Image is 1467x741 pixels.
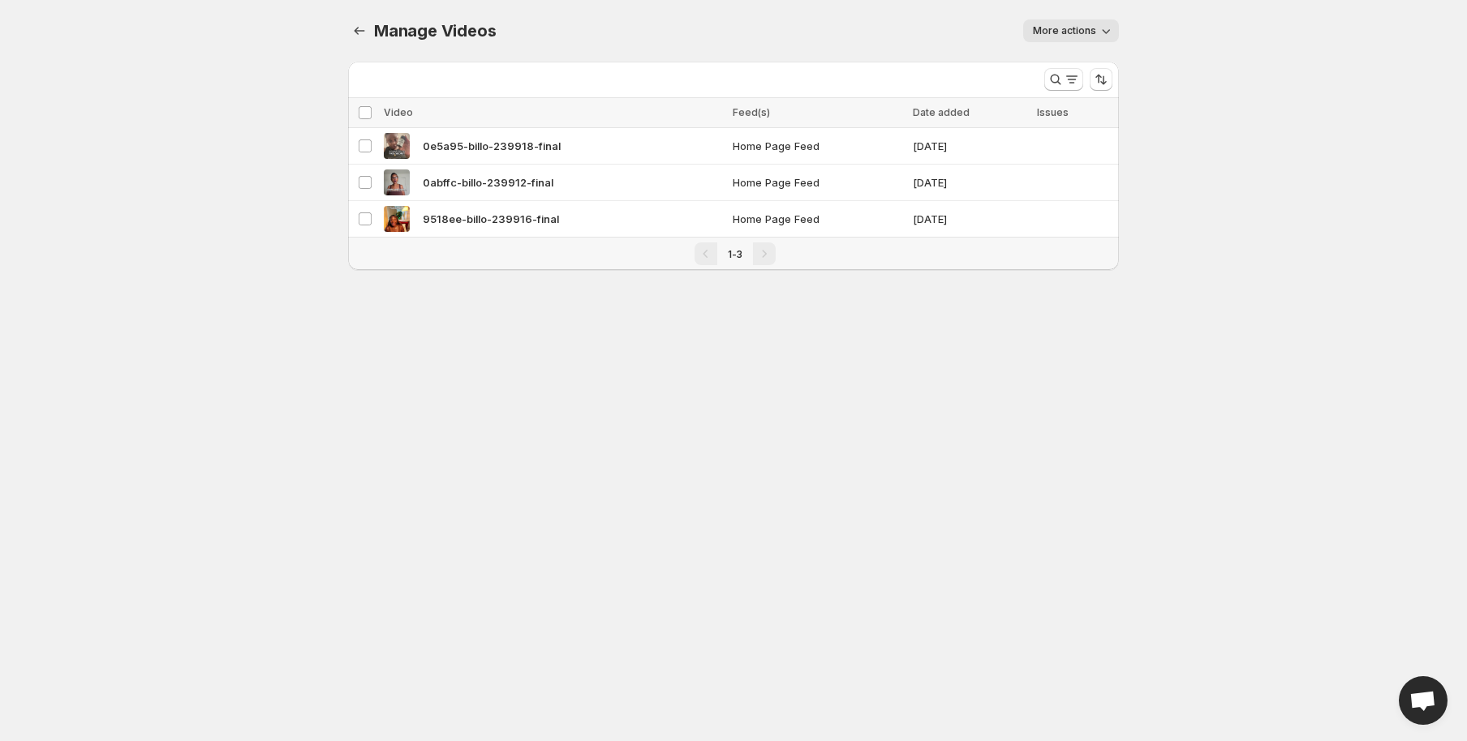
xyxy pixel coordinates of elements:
span: Home Page Feed [733,138,903,154]
button: Search and filter results [1044,68,1083,91]
span: 1-3 [728,248,742,260]
span: 0abffc-billo-239912-final [423,174,553,191]
td: [DATE] [908,128,1032,165]
button: Sort the results [1090,68,1112,91]
td: [DATE] [908,165,1032,201]
img: 9518ee-billo-239916-final [384,206,410,232]
span: Home Page Feed [733,211,903,227]
span: Feed(s) [733,106,770,118]
span: Video [384,106,413,118]
button: More actions [1023,19,1119,42]
span: 9518ee-billo-239916-final [423,211,559,227]
span: More actions [1033,24,1096,37]
button: Manage Videos [348,19,371,42]
img: 0abffc-billo-239912-final [384,169,410,195]
img: 0e5a95-billo-239918-final [384,133,410,159]
nav: Pagination [348,237,1119,270]
span: 0e5a95-billo-239918-final [423,138,561,154]
span: Date added [913,106,970,118]
td: [DATE] [908,201,1032,238]
span: Manage Videos [374,21,496,41]
span: Issues [1037,106,1069,118]
div: Open chat [1399,676,1448,725]
span: Home Page Feed [733,174,903,191]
